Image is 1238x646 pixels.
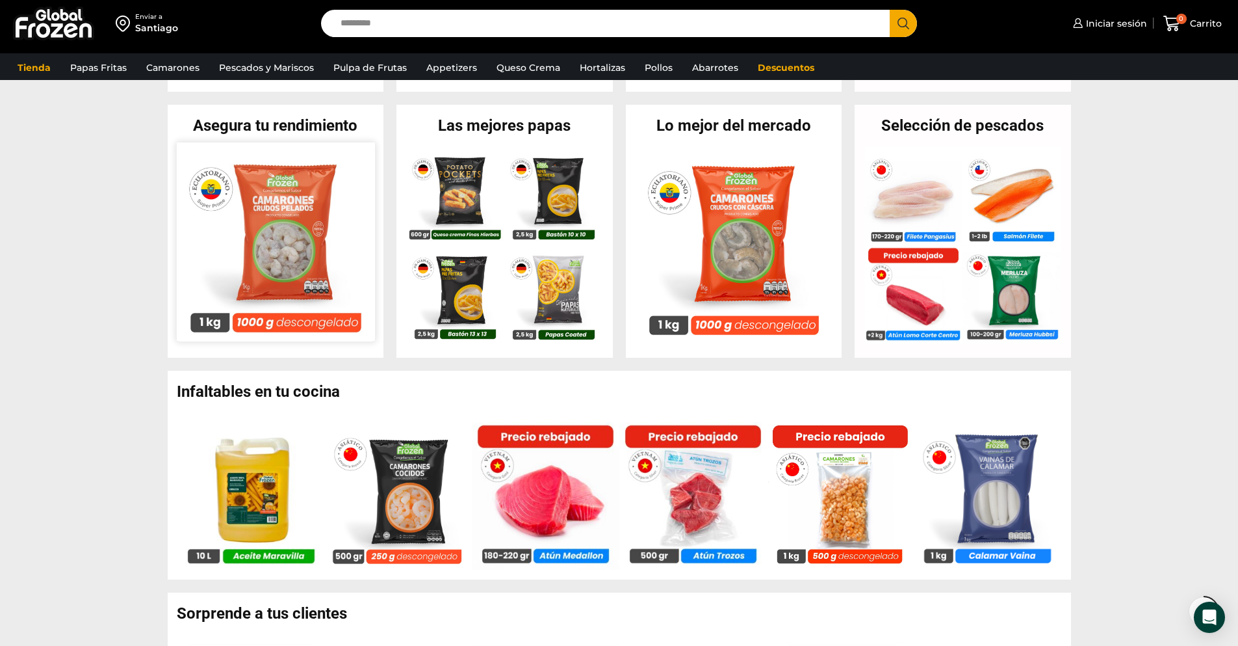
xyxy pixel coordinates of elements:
a: Pulpa de Frutas [327,55,413,80]
a: Descuentos [751,55,821,80]
div: Open Intercom Messenger [1194,602,1225,633]
h2: Las mejores papas [396,118,613,133]
a: Tienda [11,55,57,80]
a: 0 Carrito [1160,8,1225,39]
button: Search button [890,10,917,37]
img: address-field-icon.svg [116,12,135,34]
h2: Sorprende a tus clientes [177,606,1071,621]
h2: Lo mejor del mercado [626,118,842,133]
a: Abarrotes [686,55,745,80]
a: Appetizers [420,55,484,80]
a: Camarones [140,55,206,80]
span: 0 [1176,14,1187,24]
h2: Asegura tu rendimiento [168,118,384,133]
h2: Selección de pescados [855,118,1071,133]
a: Queso Crema [490,55,567,80]
a: Pescados y Mariscos [213,55,320,80]
a: Pollos [638,55,679,80]
h2: Infaltables en tu cocina [177,384,1071,399]
a: Hortalizas [573,55,632,80]
span: Iniciar sesión [1083,17,1147,30]
span: Carrito [1187,17,1222,30]
a: Papas Fritas [64,55,133,80]
div: Santiago [135,21,178,34]
a: Iniciar sesión [1070,10,1147,36]
div: Enviar a [135,12,178,21]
